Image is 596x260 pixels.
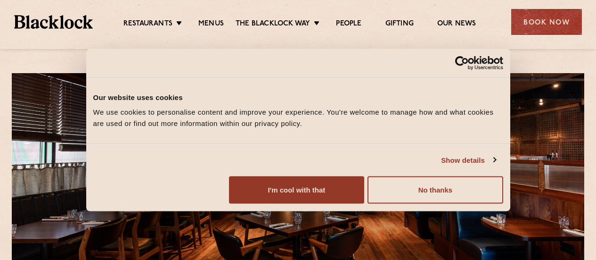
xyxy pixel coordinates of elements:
[93,107,503,129] div: We use cookies to personalise content and improve your experience. You're welcome to manage how a...
[14,15,93,28] img: BL_Textured_Logo-footer-cropped.svg
[123,19,172,30] a: Restaurants
[93,92,503,103] div: Our website uses cookies
[198,19,224,30] a: Menus
[367,176,503,204] button: No thanks
[511,9,582,35] div: Book Now
[385,19,414,30] a: Gifting
[336,19,361,30] a: People
[441,154,496,166] a: Show details
[236,19,310,30] a: The Blacklock Way
[437,19,476,30] a: Our News
[229,176,364,204] button: I'm cool with that
[421,56,503,70] a: Usercentrics Cookiebot - opens in a new window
